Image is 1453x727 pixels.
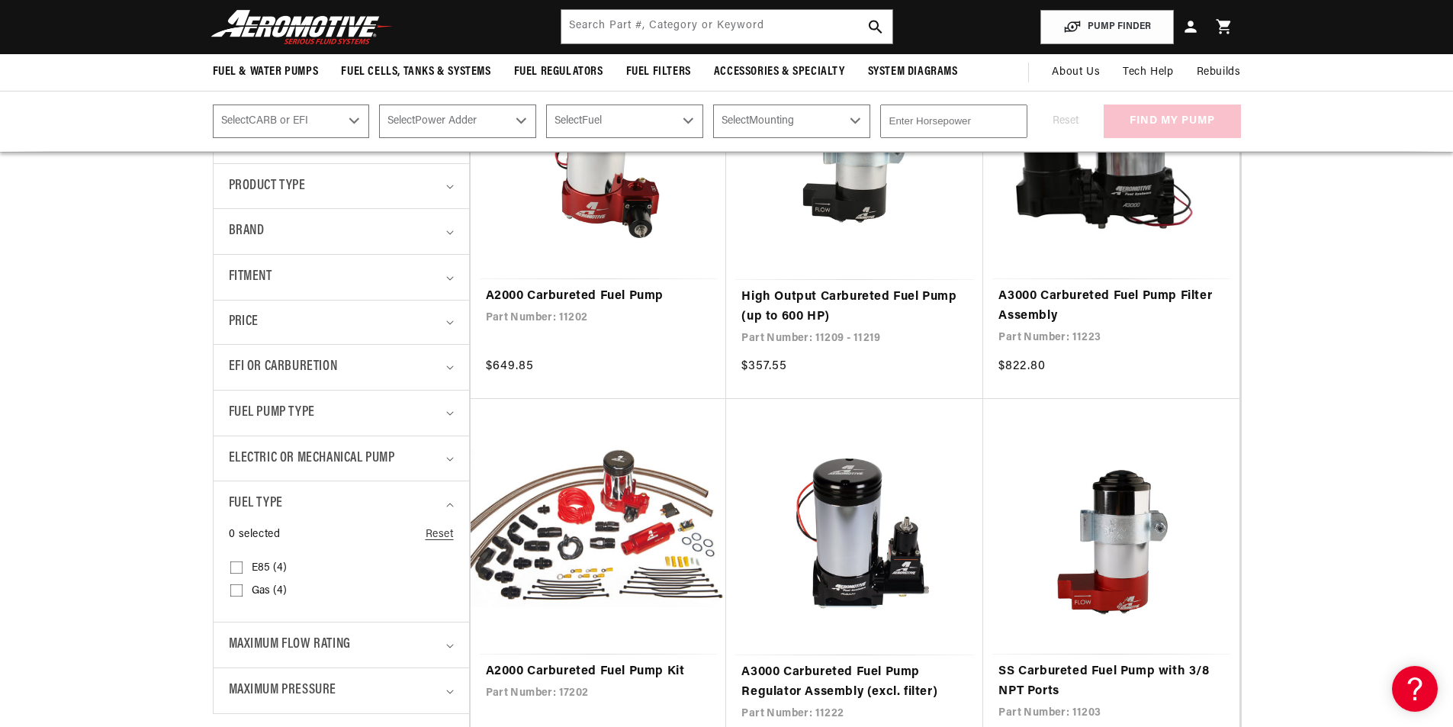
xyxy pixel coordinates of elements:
img: Aeromotive [207,9,397,45]
summary: Rebuilds [1185,54,1252,91]
span: System Diagrams [868,64,958,80]
span: Fuel Type [229,493,283,515]
summary: Maximum Pressure (0 selected) [229,668,454,713]
summary: Tech Help [1111,54,1185,91]
span: Price [229,312,259,333]
button: search button [859,10,892,43]
summary: Fuel Filters [615,54,702,90]
span: Fuel & Water Pumps [213,64,319,80]
span: Fuel Pump Type [229,402,315,424]
summary: Brand (0 selected) [229,209,454,254]
summary: EFI or Carburetion (0 selected) [229,345,454,390]
summary: Fuel Pump Type (0 selected) [229,391,454,436]
summary: System Diagrams [857,54,969,90]
span: E85 (4) [252,561,287,575]
summary: Fuel Type (0 selected) [229,481,454,526]
span: Fitment [229,266,272,288]
a: About Us [1040,54,1111,91]
span: Fuel Regulators [514,64,603,80]
summary: Fitment (0 selected) [229,255,454,300]
a: High Output Carbureted Fuel Pump (up to 600 HP) [741,288,968,327]
span: Rebuilds [1197,64,1241,81]
input: Search by Part Number, Category or Keyword [561,10,892,43]
span: Fuel Cells, Tanks & Systems [341,64,490,80]
a: A2000 Carbureted Fuel Pump [486,287,712,307]
span: Gas (4) [252,584,287,598]
summary: Accessories & Specialty [702,54,857,90]
span: Fuel Filters [626,64,691,80]
summary: Price [229,301,454,344]
span: Maximum Pressure [229,680,337,702]
span: Electric or Mechanical Pump [229,448,395,470]
span: Tech Help [1123,64,1173,81]
select: CARB or EFI [213,105,370,138]
span: EFI or Carburetion [229,356,338,378]
span: Maximum Flow Rating [229,634,351,656]
select: Mounting [713,105,870,138]
span: Accessories & Specialty [714,64,845,80]
select: Power Adder [379,105,536,138]
summary: Maximum Flow Rating (0 selected) [229,622,454,667]
summary: Fuel & Water Pumps [201,54,330,90]
a: A2000 Carbureted Fuel Pump Kit [486,662,712,682]
a: SS Carbureted Fuel Pump with 3/8 NPT Ports [998,662,1224,701]
a: Reset [426,526,454,543]
summary: Electric or Mechanical Pump (0 selected) [229,436,454,481]
summary: Fuel Cells, Tanks & Systems [329,54,502,90]
span: Brand [229,220,265,243]
input: Enter Horsepower [880,105,1027,138]
span: About Us [1052,66,1100,78]
a: A3000 Carbureted Fuel Pump Regulator Assembly (excl. filter) [741,663,968,702]
summary: Product type (0 selected) [229,164,454,209]
a: A3000 Carbureted Fuel Pump Filter Assembly [998,287,1224,326]
summary: Fuel Regulators [503,54,615,90]
span: Product type [229,175,306,198]
select: Fuel [546,105,703,138]
span: 0 selected [229,526,281,543]
button: PUMP FINDER [1040,10,1174,44]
